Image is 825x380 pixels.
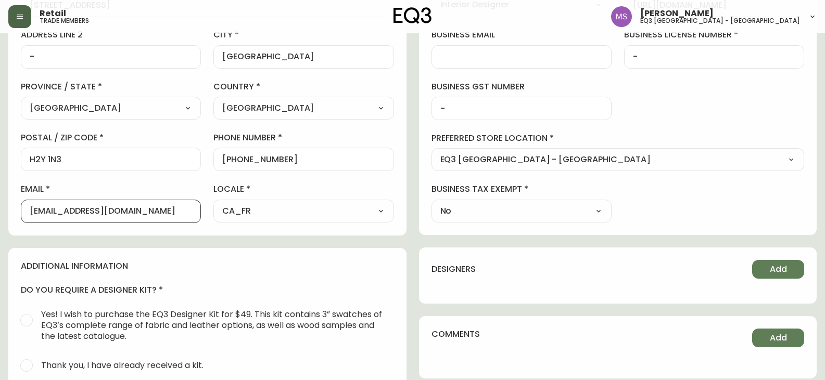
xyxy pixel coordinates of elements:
[21,284,394,296] h4: do you require a designer kit?
[213,184,394,195] label: locale
[213,29,394,41] label: city
[213,132,394,143] label: phone number
[431,133,805,144] label: preferred store location
[40,9,66,18] span: Retail
[624,29,804,41] label: business license number
[21,184,201,195] label: email
[611,6,632,27] img: 1b6e43211f6f3cc0b0729c9049b8e7af
[21,81,201,93] label: province / state
[213,81,394,93] label: country
[431,184,612,195] label: business tax exempt
[41,309,386,342] span: Yes! I wish to purchase the EQ3 Designer Kit for $49. This kit contains 3” swatches of EQ3’s comp...
[40,18,89,24] h5: trade members
[770,264,787,275] span: Add
[21,260,394,272] h4: additional information
[770,332,787,344] span: Add
[431,29,612,41] label: business email
[21,29,201,41] label: address line 2
[431,264,476,275] h4: designers
[41,360,204,371] span: Thank you, I have already received a kit.
[21,132,201,143] label: postal / zip code
[640,9,714,18] span: [PERSON_NAME]
[431,329,480,340] h4: comments
[431,81,612,93] label: business gst number
[640,18,800,24] h5: eq3 [GEOGRAPHIC_DATA] - [GEOGRAPHIC_DATA]
[394,7,432,24] img: logo
[752,260,804,279] button: Add
[752,329,804,347] button: Add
